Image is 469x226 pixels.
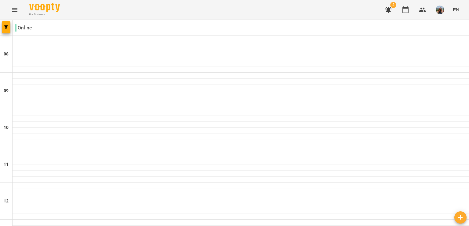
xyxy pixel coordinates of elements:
button: Menu [7,2,22,17]
button: Add lesson [454,211,467,224]
span: EN [453,6,459,13]
h6: 10 [4,124,9,131]
span: For Business [29,13,60,17]
span: 2 [390,2,396,8]
h6: 11 [4,161,9,168]
h6: 08 [4,51,9,58]
p: Online [15,24,32,32]
h6: 12 [4,198,9,205]
button: EN [450,4,462,15]
img: Voopty Logo [29,3,60,12]
img: fade860515acdeec7c3b3e8f399b7c1b.jpg [436,6,444,14]
h6: 09 [4,88,9,94]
